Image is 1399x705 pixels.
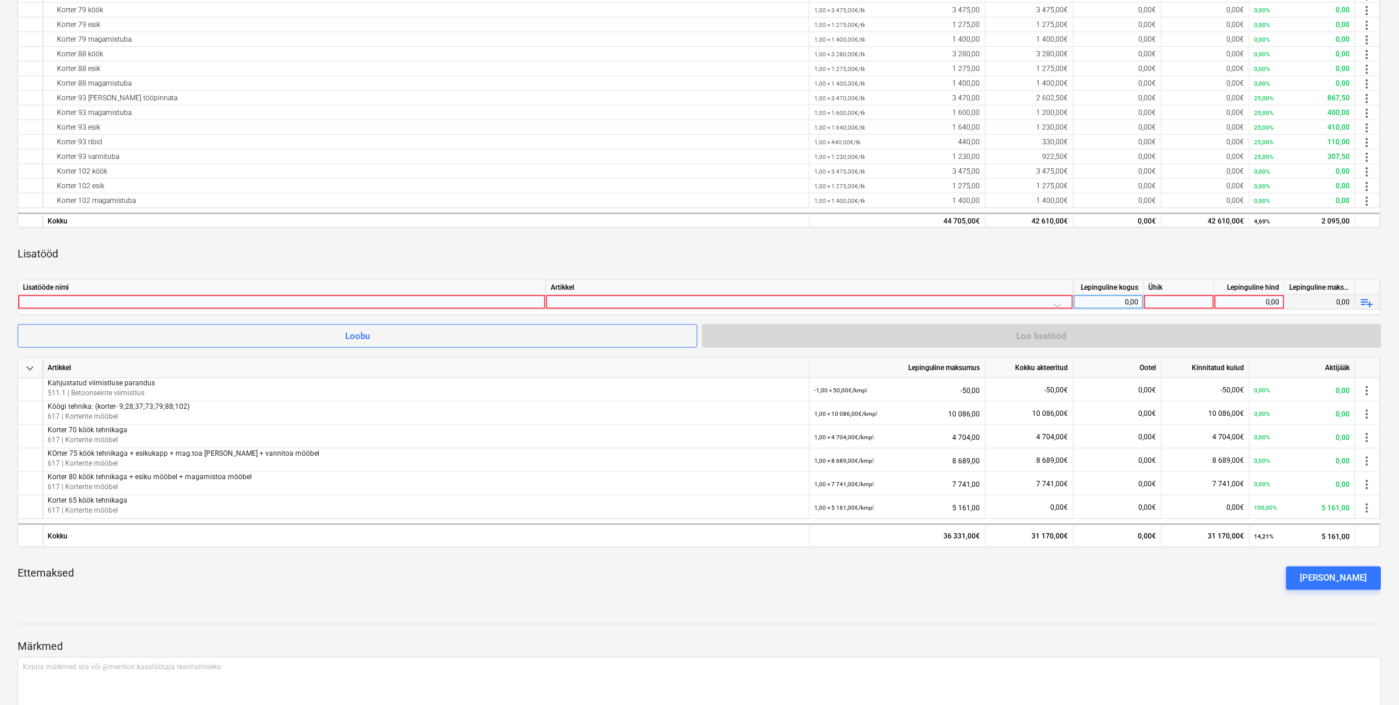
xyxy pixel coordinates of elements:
[1340,649,1399,705] div: Chat Widget
[1037,35,1068,43] span: 1 400,00€
[43,524,810,547] div: Kokku
[48,62,804,76] div: Korter 88 esik
[1045,386,1068,394] span: -50,00€
[1037,6,1068,14] span: 3 475,00€
[1037,50,1068,58] span: 3 280,00€
[1255,534,1274,540] small: 14,21%
[48,32,804,47] div: Korter 79 magamistuba
[1360,194,1374,208] span: more_vert
[43,358,810,378] div: Artikkel
[1221,386,1245,394] span: -50,00€
[1037,196,1068,205] span: 1 400,00€
[1037,65,1068,73] span: 1 275,00€
[1360,135,1374,150] span: more_vert
[1255,66,1270,72] small: 0,00%
[814,80,865,87] small: 1,00 × 1 400,00€ / tk
[48,459,804,469] p: 617 | Korterite mööbel
[1227,65,1245,73] span: 0,00€
[1037,433,1068,441] span: 4 704,00€
[986,524,1074,547] div: 31 170,00€
[546,280,1074,295] div: Artikkel
[1139,138,1157,146] span: 0,00€
[810,524,986,547] div: 36 331,00€
[1139,65,1157,73] span: 0,00€
[1360,501,1374,515] span: more_vert
[814,179,980,194] div: 1 275,00
[48,449,804,459] p: KOrter 75 köök tehnikaga + esikukapp + mag.toa [PERSON_NAME] + vannitoa mööbel
[1286,567,1381,590] button: [PERSON_NAME]
[1037,21,1068,29] span: 1 275,00€
[1255,18,1350,32] div: 0,00
[986,213,1074,228] div: 42 610,00€
[814,7,865,13] small: 1,00 × 3 475,00€ / tk
[814,18,980,32] div: 1 275,00
[1139,182,1157,190] span: 0,00€
[48,412,804,422] p: 617 | Korterite mööbel
[48,402,804,412] p: Köögi tehnika: (korter- 9;28;37;73;79;88;102)
[1078,295,1139,310] div: 0,00
[48,106,804,120] div: Korter 93 magamistuba
[345,328,370,344] div: Loobu
[814,402,980,426] div: 10 086,00
[1255,22,1270,28] small: 0,00%
[814,95,865,101] small: 1,00 × 3 470,00€ / tk
[1037,109,1068,117] span: 1 200,00€
[1037,123,1068,131] span: 1 230,00€
[1255,154,1274,160] small: 25,00%
[18,280,546,295] div: Lisatööde nimi
[1360,91,1374,106] span: more_vert
[48,179,804,194] div: Korter 102 esik
[1255,168,1270,175] small: 0,00%
[814,135,980,150] div: 440,00
[1255,47,1350,62] div: 0,00
[814,36,865,43] small: 1,00 × 1 400,00€ / tk
[1227,123,1245,131] span: 0,00€
[1255,434,1270,440] small: 0,00%
[1255,51,1270,57] small: 0,00%
[1209,409,1245,418] span: 10 086,00€
[1227,6,1245,14] span: 0,00€
[814,47,980,62] div: 3 280,00
[1227,167,1245,175] span: 0,00€
[1360,33,1374,47] span: more_vert
[48,472,804,482] p: Korter 80 köök tehnikaga + esiku mööbel + magamistoa mööbel
[814,120,980,135] div: 1 640,00
[48,378,804,388] p: Kahjustatud viimistluse parandus
[1285,280,1356,295] div: Lepinguline maksumus
[1255,7,1270,13] small: 0,00%
[1074,358,1162,378] div: Ootel
[1219,295,1280,310] div: 0,00
[1255,110,1274,116] small: 25,00%
[1285,295,1356,310] div: 0,00
[1255,95,1274,101] small: 25,00%
[1360,4,1374,18] span: more_vert
[1255,80,1270,87] small: 0,00%
[1139,152,1157,161] span: 0,00€
[814,449,980,473] div: 8 689,00
[814,124,865,131] small: 1,00 × 1 640,00€ / tk
[814,481,874,487] small: 1,00 × 7 741,00€ / kmpl
[1227,79,1245,87] span: 0,00€
[814,457,874,464] small: 1,00 × 8 689,00€ / kmpl
[810,358,986,378] div: Lepinguline maksumus
[1360,477,1374,492] span: more_vert
[1360,165,1374,179] span: more_vert
[1300,571,1367,586] div: [PERSON_NAME]
[1037,456,1068,465] span: 8 689,00€
[1139,456,1157,465] span: 0,00€
[18,640,1381,654] p: Märkmed
[814,194,980,208] div: 1 400,00
[1139,35,1157,43] span: 0,00€
[1227,35,1245,43] span: 0,00€
[1213,433,1245,441] span: 4 704,00€
[1139,386,1157,394] span: 0,00€
[1360,121,1374,135] span: more_vert
[1227,152,1245,161] span: 0,00€
[814,496,980,520] div: 5 161,00
[1139,123,1157,131] span: 0,00€
[1255,472,1350,496] div: 0,00
[1255,135,1350,150] div: 110,00
[1360,62,1374,76] span: more_vert
[1360,106,1374,120] span: more_vert
[1360,296,1374,310] span: playlist_add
